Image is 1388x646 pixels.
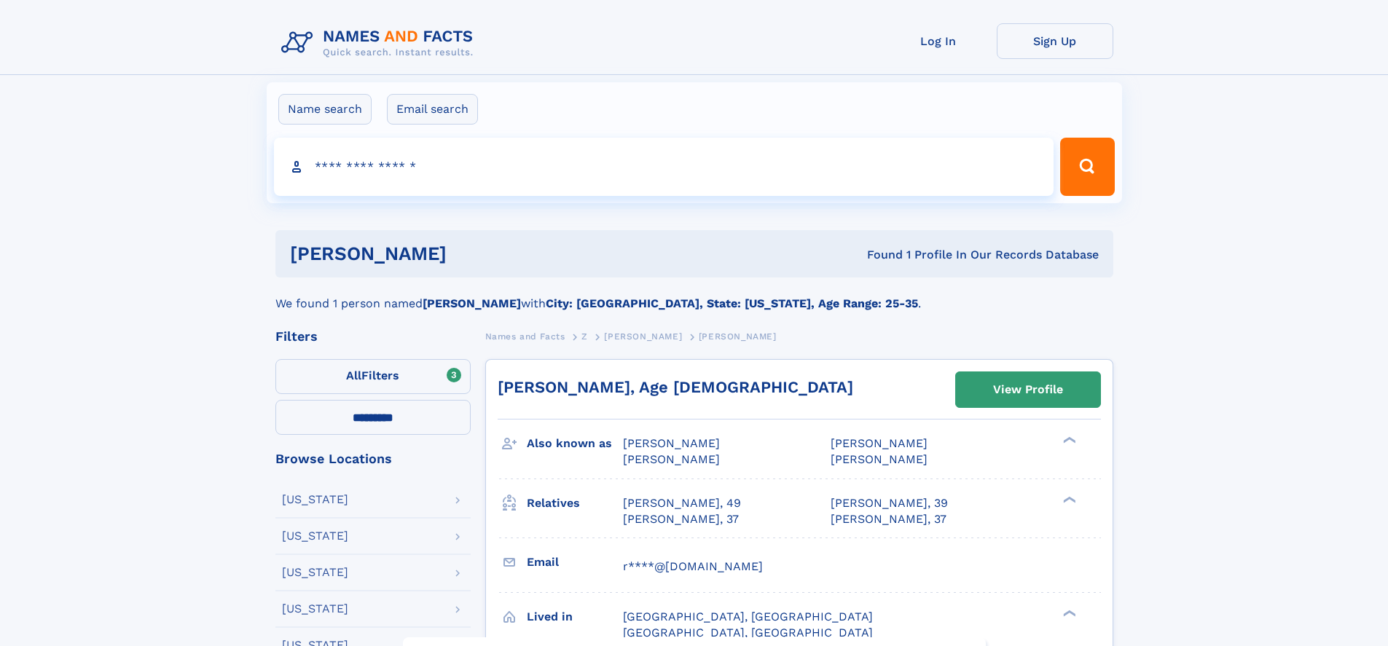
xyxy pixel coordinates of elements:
[623,511,739,527] a: [PERSON_NAME], 37
[880,23,997,59] a: Log In
[581,327,588,345] a: Z
[387,94,478,125] label: Email search
[831,511,946,527] a: [PERSON_NAME], 37
[581,331,588,342] span: Z
[956,372,1100,407] a: View Profile
[282,567,348,578] div: [US_STATE]
[604,327,682,345] a: [PERSON_NAME]
[274,138,1054,196] input: search input
[282,530,348,542] div: [US_STATE]
[831,452,928,466] span: [PERSON_NAME]
[623,452,720,466] span: [PERSON_NAME]
[623,626,873,639] span: [GEOGRAPHIC_DATA], [GEOGRAPHIC_DATA]
[623,610,873,623] span: [GEOGRAPHIC_DATA], [GEOGRAPHIC_DATA]
[275,359,471,394] label: Filters
[275,277,1113,312] div: We found 1 person named with .
[423,296,521,310] b: [PERSON_NAME]
[282,494,348,505] div: [US_STATE]
[527,604,623,629] h3: Lived in
[993,373,1063,406] div: View Profile
[623,436,720,450] span: [PERSON_NAME]
[656,247,1099,263] div: Found 1 Profile In Our Records Database
[699,331,777,342] span: [PERSON_NAME]
[604,331,682,342] span: [PERSON_NAME]
[275,23,485,63] img: Logo Names and Facts
[623,495,741,511] a: [PERSON_NAME], 49
[275,330,471,343] div: Filters
[527,550,623,575] h3: Email
[485,327,565,345] a: Names and Facts
[527,491,623,516] h3: Relatives
[997,23,1113,59] a: Sign Up
[278,94,372,125] label: Name search
[1059,436,1077,445] div: ❯
[831,436,928,450] span: [PERSON_NAME]
[290,245,657,263] h1: [PERSON_NAME]
[831,495,948,511] a: [PERSON_NAME], 39
[1060,138,1114,196] button: Search Button
[1059,495,1077,504] div: ❯
[1059,608,1077,618] div: ❯
[282,603,348,615] div: [US_STATE]
[346,369,361,382] span: All
[275,452,471,465] div: Browse Locations
[546,296,918,310] b: City: [GEOGRAPHIC_DATA], State: [US_STATE], Age Range: 25-35
[527,431,623,456] h3: Also known as
[498,378,853,396] a: [PERSON_NAME], Age [DEMOGRAPHIC_DATA]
